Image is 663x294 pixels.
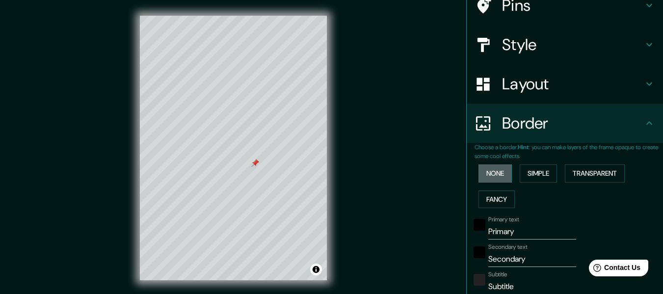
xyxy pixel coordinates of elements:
[518,143,529,151] b: Hint
[565,164,625,183] button: Transparent
[474,274,485,286] button: color-222222
[310,264,322,275] button: Toggle attribution
[488,270,507,279] label: Subtitle
[467,64,663,104] div: Layout
[475,143,663,160] p: Choose a border. : you can make layers of the frame opaque to create some cool effects.
[467,25,663,64] div: Style
[478,190,515,209] button: Fancy
[520,164,557,183] button: Simple
[576,256,652,283] iframe: Help widget launcher
[478,164,512,183] button: None
[474,246,485,258] button: black
[474,219,485,231] button: black
[467,104,663,143] div: Border
[488,243,528,251] label: Secondary text
[502,74,643,94] h4: Layout
[502,113,643,133] h4: Border
[488,215,519,224] label: Primary text
[502,35,643,54] h4: Style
